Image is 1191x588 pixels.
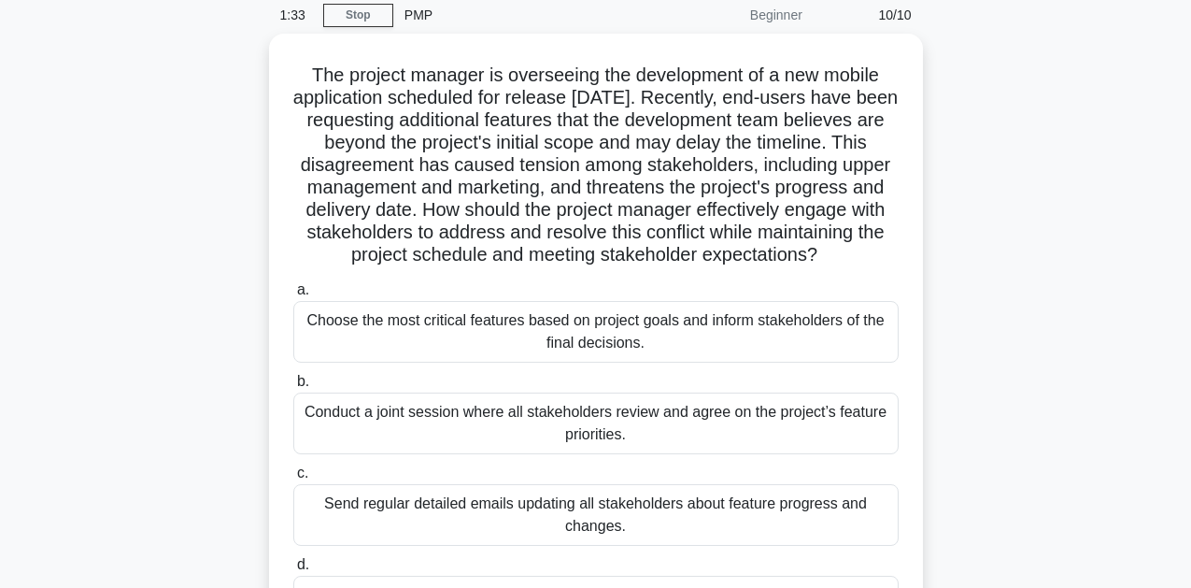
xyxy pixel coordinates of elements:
span: b. [297,373,309,389]
span: a. [297,281,309,297]
div: Conduct a joint session where all stakeholders review and agree on the project’s feature priorities. [293,393,899,454]
span: c. [297,465,308,480]
span: d. [297,556,309,572]
div: Send regular detailed emails updating all stakeholders about feature progress and changes. [293,484,899,546]
h5: The project manager is overseeing the development of a new mobile application scheduled for relea... [291,64,900,267]
div: Choose the most critical features based on project goals and inform stakeholders of the final dec... [293,301,899,363]
a: Stop [323,4,393,27]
